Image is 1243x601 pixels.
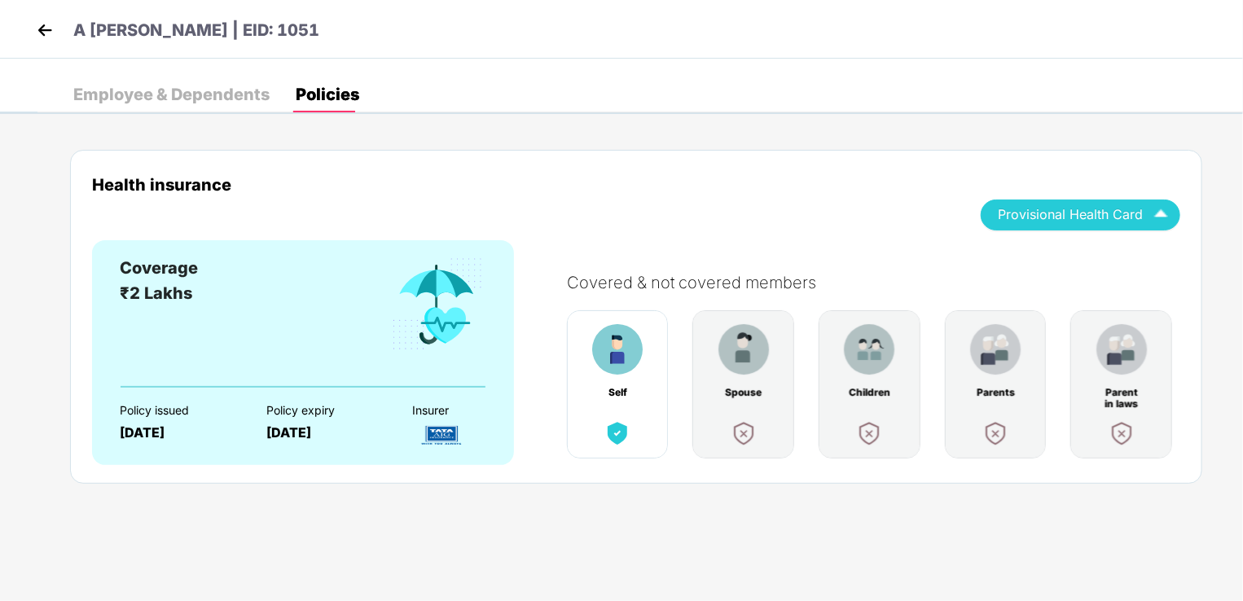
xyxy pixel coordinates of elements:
div: Policy issued [120,404,238,417]
div: Parent in laws [1100,387,1143,398]
div: Covered & not covered members [567,273,1197,292]
img: InsurerLogo [413,421,470,450]
div: Policy expiry [266,404,384,417]
div: A [PERSON_NAME] [990,256,1171,274]
img: benefitCardImg [1096,324,1147,375]
img: benefitCardImg [603,419,632,448]
p: A [PERSON_NAME] | EID: 1051 [73,18,319,43]
div: Children [848,387,890,398]
img: benefitCardImg [718,324,769,375]
div: Coverage [120,256,198,281]
div: Employee & Dependents [73,86,270,103]
div: [DATE] [266,425,384,441]
div: Policies [296,86,359,103]
div: Health insurance [92,175,956,194]
img: benefitCardImg [1107,419,1136,448]
img: benefitCardImg [729,419,758,448]
span: Provisional Health Card [998,210,1143,219]
img: benefitCardImg [592,324,643,375]
img: benefitCardImg [970,324,1021,375]
img: benefitCardImg [854,419,884,448]
img: benefitCardImg [389,256,485,353]
img: benefitCardImg [844,324,894,375]
div: [DATE] [120,425,238,441]
div: Spouse [723,387,765,398]
img: back [33,18,57,42]
img: benefitCardImg [981,419,1010,448]
div: Insurer [413,404,531,417]
div: Self [596,387,639,398]
button: Provisional Health Card [981,200,1180,230]
img: svg+xml;base64,PHN2ZyB4bWxucz0iaHR0cDovL3d3dy53My5vcmcvMjAwMC9zdmciIHdpZHRoPSI0OCIgaGVpZ2h0PSI0OC... [1154,257,1171,273]
img: Icuh8uwCUCF+XjCZyLQsAKiDCM9HiE6CMYmKQaPGkZKaA32CAAACiQcFBJY0IsAAAAASUVORK5CYII= [1147,200,1175,229]
span: ₹2 Lakhs [120,283,192,303]
div: Parents [974,387,1017,398]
